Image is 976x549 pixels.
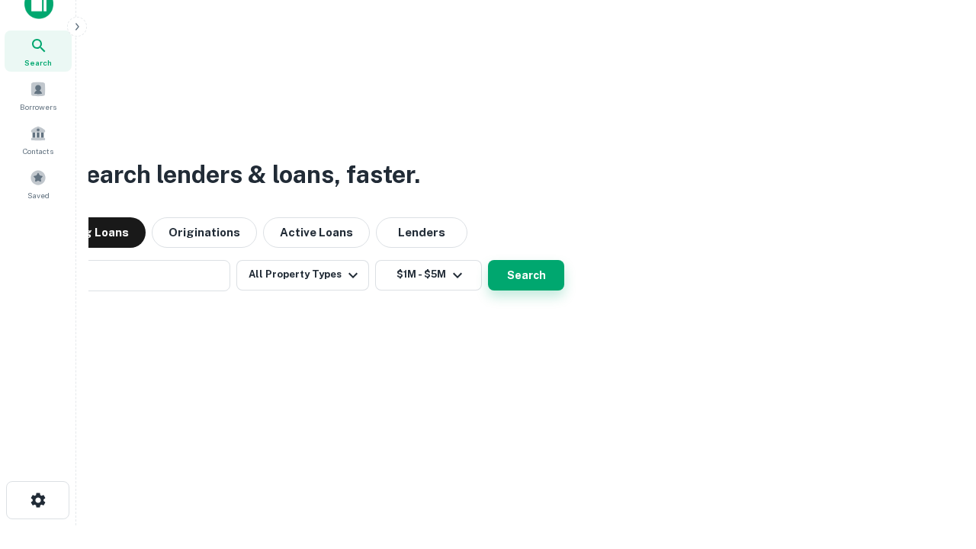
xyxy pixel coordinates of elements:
[5,119,72,160] a: Contacts
[152,217,257,248] button: Originations
[375,260,482,291] button: $1M - $5M
[5,163,72,204] a: Saved
[24,56,52,69] span: Search
[27,189,50,201] span: Saved
[23,145,53,157] span: Contacts
[20,101,56,113] span: Borrowers
[236,260,369,291] button: All Property Types
[5,75,72,116] a: Borrowers
[900,427,976,500] iframe: Chat Widget
[376,217,467,248] button: Lenders
[263,217,370,248] button: Active Loans
[5,30,72,72] a: Search
[488,260,564,291] button: Search
[69,156,420,193] h3: Search lenders & loans, faster.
